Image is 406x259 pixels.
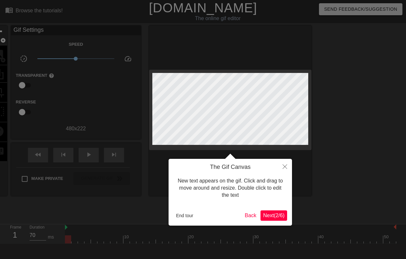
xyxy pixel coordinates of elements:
span: Next ( 2 / 6 ) [263,213,285,218]
button: Close [278,159,292,174]
button: Back [242,210,259,221]
h4: The Gif Canvas [173,164,287,171]
div: New text appears on the gif. Click and drag to move around and resize. Double click to edit the text [173,171,287,206]
button: Next [260,210,287,221]
button: End tour [173,211,196,220]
